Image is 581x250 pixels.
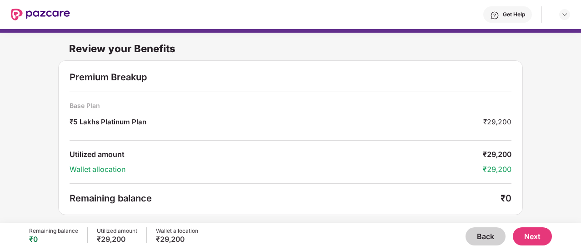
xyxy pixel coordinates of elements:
[483,150,511,159] div: ₹29,200
[97,235,137,244] div: ₹29,200
[513,227,552,245] button: Next
[156,235,198,244] div: ₹29,200
[70,117,146,129] div: ₹5 Lakhs Platinum Plan
[11,9,70,20] img: New Pazcare Logo
[466,227,506,245] button: Back
[29,227,78,235] div: Remaining balance
[501,193,511,204] div: ₹0
[70,150,483,159] div: Utilized amount
[70,72,511,83] div: Premium Breakup
[483,165,511,174] div: ₹29,200
[156,227,198,235] div: Wallet allocation
[58,31,523,60] div: Review your Benefits
[490,11,499,20] img: svg+xml;base64,PHN2ZyBpZD0iSGVscC0zMngzMiIgeG1sbnM9Imh0dHA6Ly93d3cudzMub3JnLzIwMDAvc3ZnIiB3aWR0aD...
[70,101,511,110] div: Base Plan
[70,165,483,174] div: Wallet allocation
[561,11,568,18] img: svg+xml;base64,PHN2ZyBpZD0iRHJvcGRvd24tMzJ4MzIiIHhtbG5zPSJodHRwOi8vd3d3LnczLm9yZy8yMDAwL3N2ZyIgd2...
[70,193,501,204] div: Remaining balance
[483,117,511,129] div: ₹29,200
[29,235,78,244] div: ₹0
[503,11,525,18] div: Get Help
[97,227,137,235] div: Utilized amount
